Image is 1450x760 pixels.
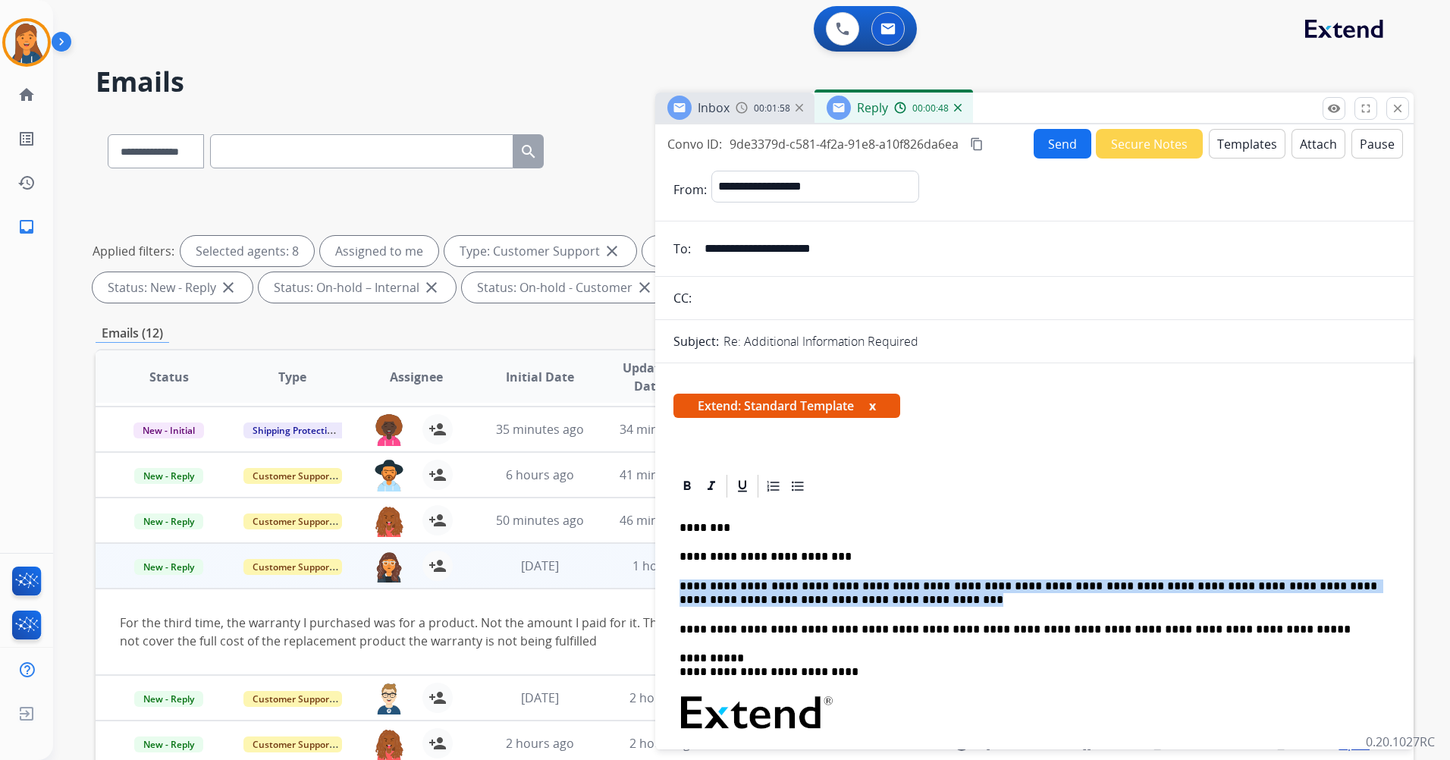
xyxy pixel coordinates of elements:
[857,99,888,116] span: Reply
[636,278,654,297] mat-icon: close
[120,614,1142,650] div: For the third time, the warranty I purchased was for a product. Not the amount I paid for it. The...
[620,421,708,438] span: 34 minutes ago
[17,86,36,104] mat-icon: home
[219,278,237,297] mat-icon: close
[603,242,621,260] mat-icon: close
[620,512,708,529] span: 46 minutes ago
[1391,102,1404,115] mat-icon: close
[762,475,785,498] div: Ordered List
[17,218,36,236] mat-icon: inbox
[259,272,456,303] div: Status: On-hold – Internal
[620,466,708,483] span: 41 minutes ago
[1366,733,1435,751] p: 0.20.1027RC
[614,359,683,395] span: Updated Date
[496,512,584,529] span: 50 minutes ago
[93,242,174,260] p: Applied filters:
[96,67,1414,97] h2: Emails
[521,689,559,706] span: [DATE]
[444,236,636,266] div: Type: Customer Support
[673,181,707,199] p: From:
[673,394,900,418] span: Extend: Standard Template
[243,513,342,529] span: Customer Support
[462,272,669,303] div: Status: On-hold - Customer
[496,421,584,438] span: 35 minutes ago
[521,557,559,574] span: [DATE]
[428,689,447,707] mat-icon: person_add
[428,511,447,529] mat-icon: person_add
[428,734,447,752] mat-icon: person_add
[374,551,404,583] img: agent-avatar
[96,324,169,343] p: Emails (12)
[17,174,36,192] mat-icon: history
[134,691,203,707] span: New - Reply
[786,475,809,498] div: Bullet List
[912,102,949,115] span: 00:00:48
[1292,129,1345,159] button: Attach
[93,272,253,303] div: Status: New - Reply
[629,689,698,706] span: 2 hours ago
[723,332,918,350] p: Re: Additional Information Required
[676,475,698,498] div: Bold
[134,468,203,484] span: New - Reply
[519,143,538,161] mat-icon: search
[134,559,203,575] span: New - Reply
[730,136,959,152] span: 9de3379d-c581-4f2a-91e8-a10f826da6ea
[673,240,691,258] p: To:
[374,728,404,760] img: agent-avatar
[1327,102,1341,115] mat-icon: remove_red_eye
[390,368,443,386] span: Assignee
[320,236,438,266] div: Assigned to me
[506,735,574,752] span: 2 hours ago
[374,683,404,714] img: agent-avatar
[642,236,841,266] div: Type: Shipping Protection
[506,368,574,386] span: Initial Date
[754,102,790,115] span: 00:01:58
[243,468,342,484] span: Customer Support
[134,736,203,752] span: New - Reply
[428,557,447,575] mat-icon: person_add
[134,513,203,529] span: New - Reply
[149,368,189,386] span: Status
[422,278,441,297] mat-icon: close
[632,557,695,574] span: 1 hour ago
[428,420,447,438] mat-icon: person_add
[1351,129,1403,159] button: Pause
[731,475,754,498] div: Underline
[133,422,204,438] span: New - Initial
[428,466,447,484] mat-icon: person_add
[970,137,984,151] mat-icon: content_copy
[1096,129,1203,159] button: Secure Notes
[700,475,723,498] div: Italic
[374,414,404,446] img: agent-avatar
[180,236,314,266] div: Selected agents: 8
[374,460,404,491] img: agent-avatar
[869,397,876,415] button: x
[243,559,342,575] span: Customer Support
[243,736,342,752] span: Customer Support
[673,289,692,307] p: CC:
[667,135,722,153] p: Convo ID:
[698,99,730,116] span: Inbox
[17,130,36,148] mat-icon: list_alt
[374,505,404,537] img: agent-avatar
[1359,102,1373,115] mat-icon: fullscreen
[629,735,698,752] span: 2 hours ago
[1034,129,1091,159] button: Send
[5,21,48,64] img: avatar
[1209,129,1285,159] button: Templates
[506,466,574,483] span: 6 hours ago
[243,422,347,438] span: Shipping Protection
[278,368,306,386] span: Type
[673,332,719,350] p: Subject:
[243,691,342,707] span: Customer Support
